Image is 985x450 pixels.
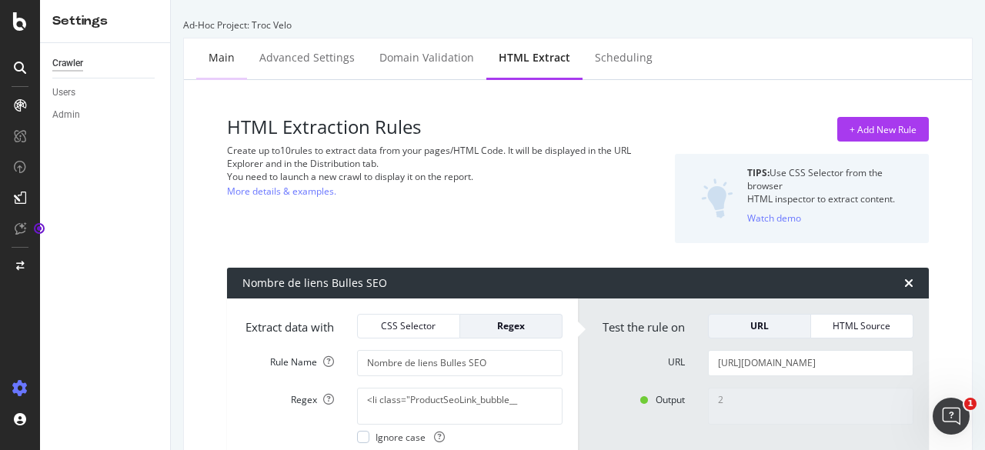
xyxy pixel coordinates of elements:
[227,170,663,183] div: You need to launch a new crawl to display it on the report.
[52,107,159,123] a: Admin
[183,18,973,32] div: Ad-Hoc Project: Troc Velo
[747,166,917,192] div: Use CSS Selector from the browser
[357,314,460,338] button: CSS Selector
[582,314,696,335] label: Test the rule on
[708,350,913,376] input: Set a URL
[472,319,549,332] div: Regex
[52,85,159,101] a: Users
[370,319,447,332] div: CSS Selector
[708,314,811,338] button: URL
[747,206,801,231] button: Watch demo
[231,350,346,368] label: Rule Name
[209,50,235,65] div: Main
[823,319,900,332] div: HTML Source
[850,123,917,136] div: + Add New Rule
[52,12,158,30] div: Settings
[499,50,570,65] div: HTML Extract
[32,222,46,235] div: Tooltip anchor
[52,107,80,123] div: Admin
[747,192,917,205] div: HTML inspector to extract content.
[242,275,387,291] div: Nombre de liens Bulles SEO
[376,431,445,444] span: Ignore case
[904,277,913,289] div: times
[52,55,159,72] a: Crawler
[227,117,663,137] h3: HTML Extraction Rules
[708,388,913,425] textarea: 2
[582,388,696,406] label: Output
[747,166,770,179] strong: TIPS:
[701,178,733,218] img: DZQOUYU0WpgAAAAASUVORK5CYII=
[231,314,346,335] label: Extract data with
[379,50,474,65] div: Domain Validation
[595,50,653,65] div: Scheduling
[227,144,663,170] div: Create up to 10 rules to extract data from your pages/HTML Code. It will be displayed in the URL ...
[811,314,913,338] button: HTML Source
[582,350,696,368] label: URL
[933,398,970,435] iframe: Intercom live chat
[357,388,563,425] textarea: <li class="ProductSeoLink_bubble__
[964,398,977,410] span: 1
[231,388,346,406] label: Regex
[357,350,563,376] input: Provide a name
[747,212,801,225] div: Watch demo
[259,50,355,65] div: Advanced Settings
[460,314,563,338] button: Regex
[227,183,336,199] a: More details & examples.
[52,85,75,101] div: Users
[52,55,83,72] div: Crawler
[721,319,798,332] div: URL
[837,117,929,142] button: + Add New Rule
